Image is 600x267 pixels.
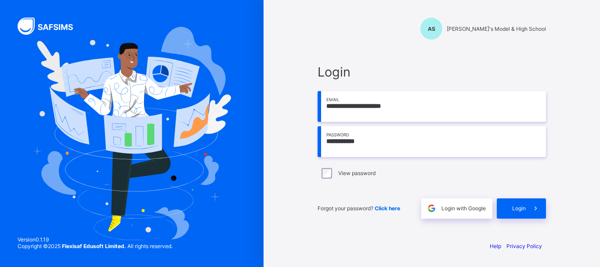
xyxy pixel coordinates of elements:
[441,205,486,212] span: Login with Google
[18,243,173,249] span: Copyright © 2025 All rights reserved.
[490,243,501,249] a: Help
[33,27,231,241] img: Hero Image
[18,236,173,243] span: Version 0.1.19
[338,170,376,176] label: View password
[318,64,546,80] span: Login
[62,243,126,249] strong: Flexisaf Edusoft Limited.
[18,18,83,35] img: SAFSIMS Logo
[447,26,546,32] span: [PERSON_NAME]'s Model & High School
[375,205,400,212] a: Click here
[428,26,435,32] span: AS
[512,205,526,212] span: Login
[427,203,437,213] img: google.396cfc9801f0270233282035f929180a.svg
[318,205,400,212] span: Forgot your password?
[506,243,542,249] a: Privacy Policy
